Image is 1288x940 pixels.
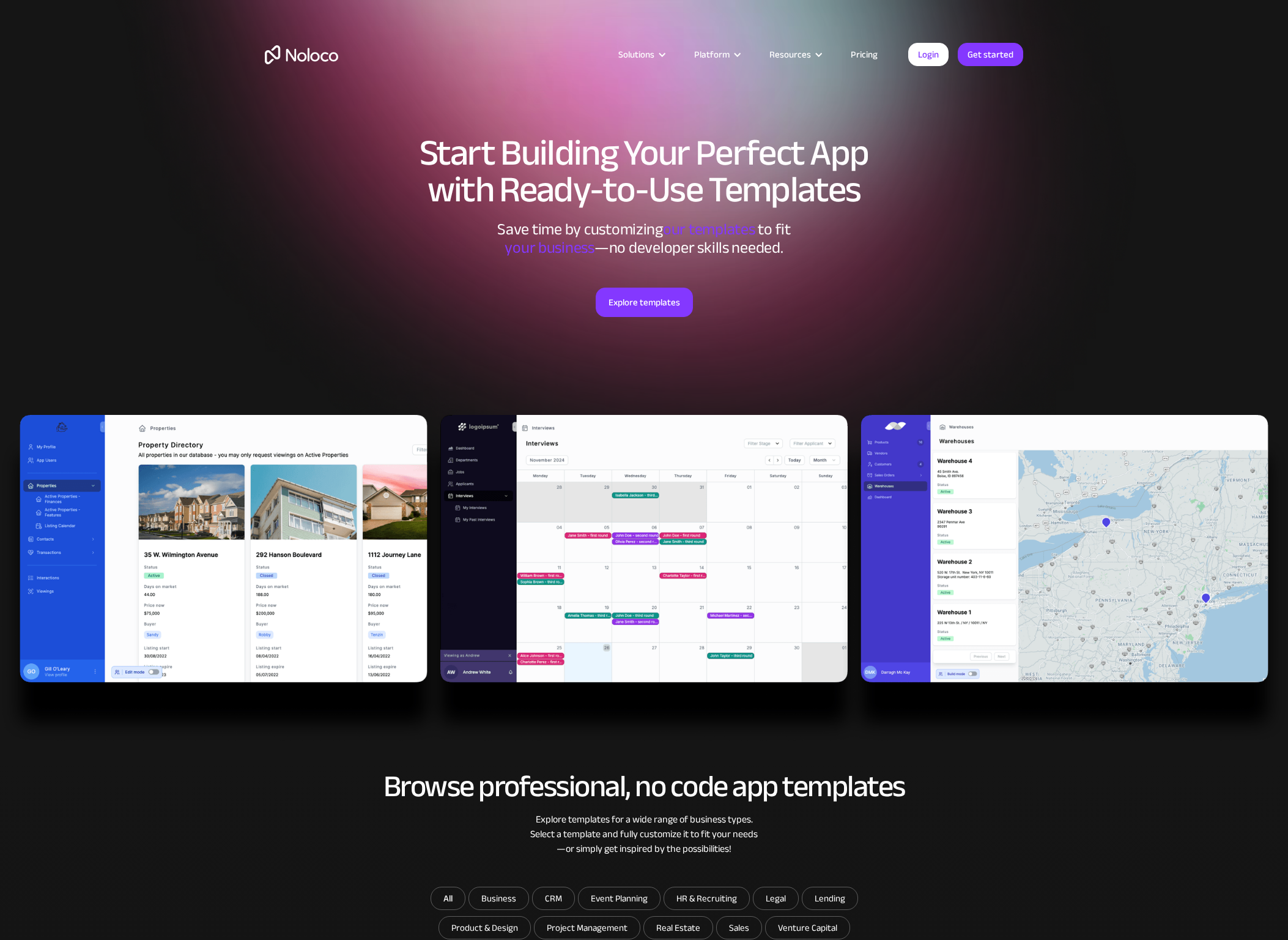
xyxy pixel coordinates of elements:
div: Solutions [603,47,679,62]
div: Platform [694,47,730,62]
h1: Start Building Your Perfect App with Ready-to-Use Templates [265,135,1023,208]
a: Pricing [835,47,893,62]
a: Get started [958,43,1023,66]
div: Resources [754,47,835,62]
h2: Browse professional, no code app templates [265,770,1023,803]
a: All [431,887,465,910]
div: Explore templates for a wide range of business types. Select a template and fully customize it to... [265,812,1023,856]
span: your business [505,233,594,263]
a: Login [908,43,949,66]
div: Resources [769,47,811,62]
div: Save time by customizing to fit ‍ —no developer skills needed. [461,220,827,257]
a: Explore templates [596,288,693,317]
a: home [265,45,338,64]
span: our templates [663,214,755,244]
div: Platform [679,47,754,62]
div: Solutions [618,47,654,62]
